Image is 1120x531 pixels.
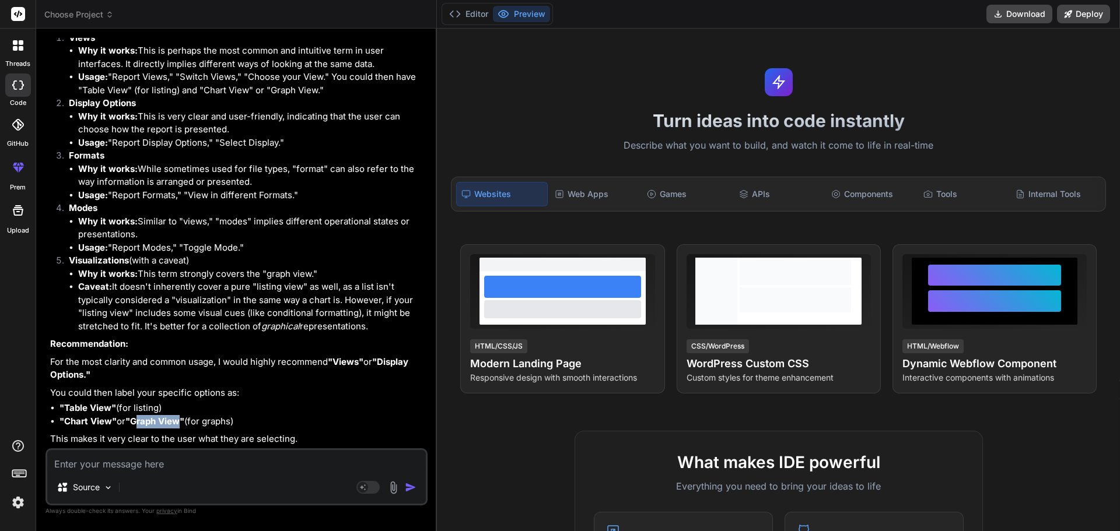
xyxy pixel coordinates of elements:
[687,339,749,353] div: CSS/WordPress
[493,6,550,22] button: Preview
[50,338,128,349] strong: Recommendation:
[550,182,640,206] div: Web Apps
[69,97,136,108] strong: Display Options
[687,356,871,372] h4: WordPress Custom CSS
[642,182,732,206] div: Games
[5,59,30,69] label: threads
[69,150,104,161] strong: Formats
[1011,182,1101,206] div: Internal Tools
[78,268,138,279] strong: Why it works:
[902,372,1087,384] p: Interactive components with animations
[594,479,964,493] p: Everything you need to bring your ideas to life
[50,432,425,446] p: This makes it very clear to the user what they are selecting.
[444,6,493,22] button: Editor
[50,386,425,400] p: You could then label your specific options as:
[470,356,654,372] h4: Modern Landing Page
[78,71,108,82] strong: Usage:
[10,98,26,108] label: code
[7,226,29,235] label: Upload
[444,138,1113,153] p: Describe what you want to build, and watch it come to life in real-time
[78,45,138,56] strong: Why it works:
[902,356,1087,372] h4: Dynamic Webflow Component
[78,163,425,189] li: While sometimes used for file types, "format" can also refer to the way information is arranged o...
[78,281,112,292] strong: Caveat:
[78,136,425,150] li: "Report Display Options," "Select Display."
[78,216,138,227] strong: Why it works:
[8,493,28,512] img: settings
[44,9,114,20] span: Choose Project
[69,255,129,266] strong: Visualizations
[902,339,964,353] div: HTML/Webflow
[10,182,26,192] label: prem
[45,505,428,516] p: Always double-check its answers. Your in Bind
[78,110,425,136] li: This is very clear and user-friendly, indicating that the user can choose how the report is prese...
[7,139,29,149] label: GitHub
[60,416,117,427] strong: "Chart View"
[103,483,113,493] img: Pick Models
[78,242,108,253] strong: Usage:
[156,507,177,514] span: privacy
[78,189,108,201] strong: Usage:
[734,182,824,206] div: APIs
[405,481,416,493] img: icon
[50,356,425,382] p: For the most clarity and common usage, I would highly recommend or
[328,356,363,367] strong: "Views"
[78,189,425,202] li: "Report Formats," "View in different Formats."
[1057,5,1110,23] button: Deploy
[60,402,116,413] strong: "Table View"
[69,202,97,213] strong: Modes
[69,32,95,43] strong: Views
[470,372,654,384] p: Responsive design with smooth interactions
[125,416,184,427] strong: "Graph View"
[261,321,300,332] em: graphical
[78,44,425,71] li: This is perhaps the most common and intuitive term in user interfaces. It directly implies differ...
[60,415,425,428] li: or (for graphs)
[387,481,400,494] img: attachment
[986,5,1052,23] button: Download
[69,254,425,268] p: (with a caveat)
[78,137,108,148] strong: Usage:
[444,110,1113,131] h1: Turn ideas into code instantly
[78,215,425,241] li: Similar to "views," "modes" implies different operational states or presentations.
[456,182,547,206] div: Websites
[78,71,425,97] li: "Report Views," "Switch Views," "Choose your View." You could then have "Table View" (for listing...
[827,182,916,206] div: Components
[919,182,1009,206] div: Tools
[470,339,527,353] div: HTML/CSS/JS
[78,241,425,255] li: "Report Modes," "Toggle Mode."
[78,280,425,333] li: It doesn't inherently cover a pure "listing view" as well, as a list isn't typically considered a...
[78,163,138,174] strong: Why it works:
[73,481,100,493] p: Source
[78,111,138,122] strong: Why it works:
[687,372,871,384] p: Custom styles for theme enhancement
[594,450,964,474] h2: What makes IDE powerful
[60,402,425,415] li: (for listing)
[78,268,425,281] li: This term strongly covers the "graph view."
